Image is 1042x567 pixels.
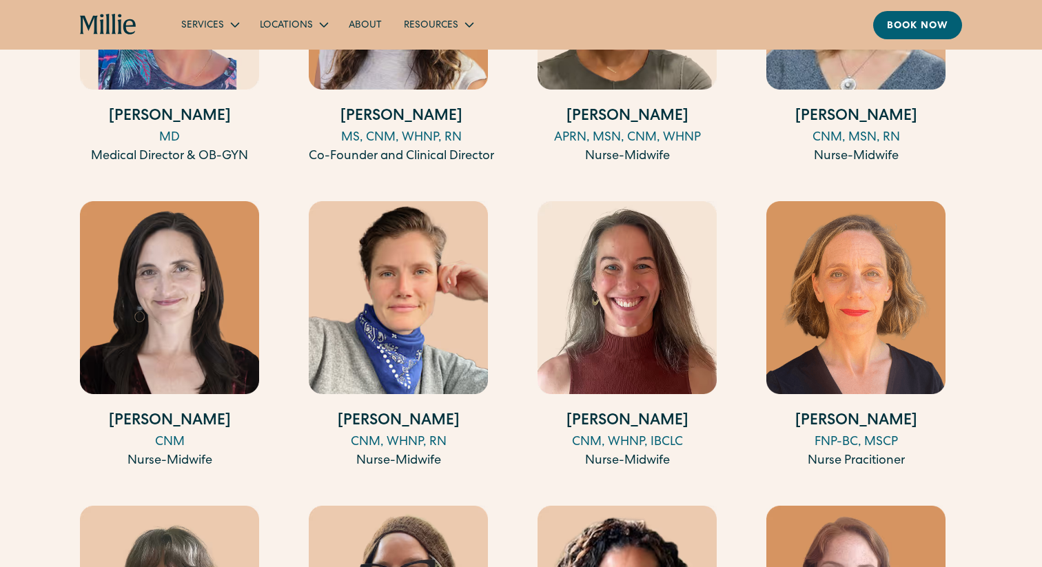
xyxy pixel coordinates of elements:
div: Locations [260,19,313,33]
div: Services [181,19,224,33]
a: [PERSON_NAME]CNM, WHNP, IBCLCNurse-Midwife [538,201,717,471]
h4: [PERSON_NAME] [766,106,946,129]
div: APRN, MSN, CNM, WHNP [538,129,717,147]
div: CNM [80,433,259,452]
div: Nurse-Midwife [766,147,946,166]
h4: [PERSON_NAME] [538,106,717,129]
a: [PERSON_NAME]CNMNurse-Midwife [80,201,259,471]
h4: [PERSON_NAME] [80,106,259,129]
div: CNM, WHNP, IBCLC [538,433,717,452]
div: Nurse-Midwife [309,452,488,471]
div: Nurse-Midwife [538,147,717,166]
h4: [PERSON_NAME] [309,106,494,129]
div: Nurse-Midwife [538,452,717,471]
div: Medical Director & OB-GYN [80,147,259,166]
div: Locations [249,13,338,36]
div: Nurse Pracitioner [766,452,946,471]
div: CNM, WHNP, RN [309,433,488,452]
div: Resources [404,19,458,33]
div: FNP-BC, MSCP [766,433,946,452]
div: Services [170,13,249,36]
a: home [80,14,137,36]
a: Book now [873,11,962,39]
a: [PERSON_NAME]FNP-BC, MSCPNurse Pracitioner [766,201,946,471]
div: Nurse-Midwife [80,452,259,471]
div: Co-Founder and Clinical Director [309,147,494,166]
h4: [PERSON_NAME] [538,411,717,433]
div: MS, CNM, WHNP, RN [309,129,494,147]
div: Book now [887,19,948,34]
a: [PERSON_NAME]CNM, WHNP, RNNurse-Midwife [309,201,488,471]
h4: [PERSON_NAME] [80,411,259,433]
div: MD [80,129,259,147]
div: Resources [393,13,483,36]
div: CNM, MSN, RN [766,129,946,147]
a: About [338,13,393,36]
h4: [PERSON_NAME] [309,411,488,433]
h4: [PERSON_NAME] [766,411,946,433]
